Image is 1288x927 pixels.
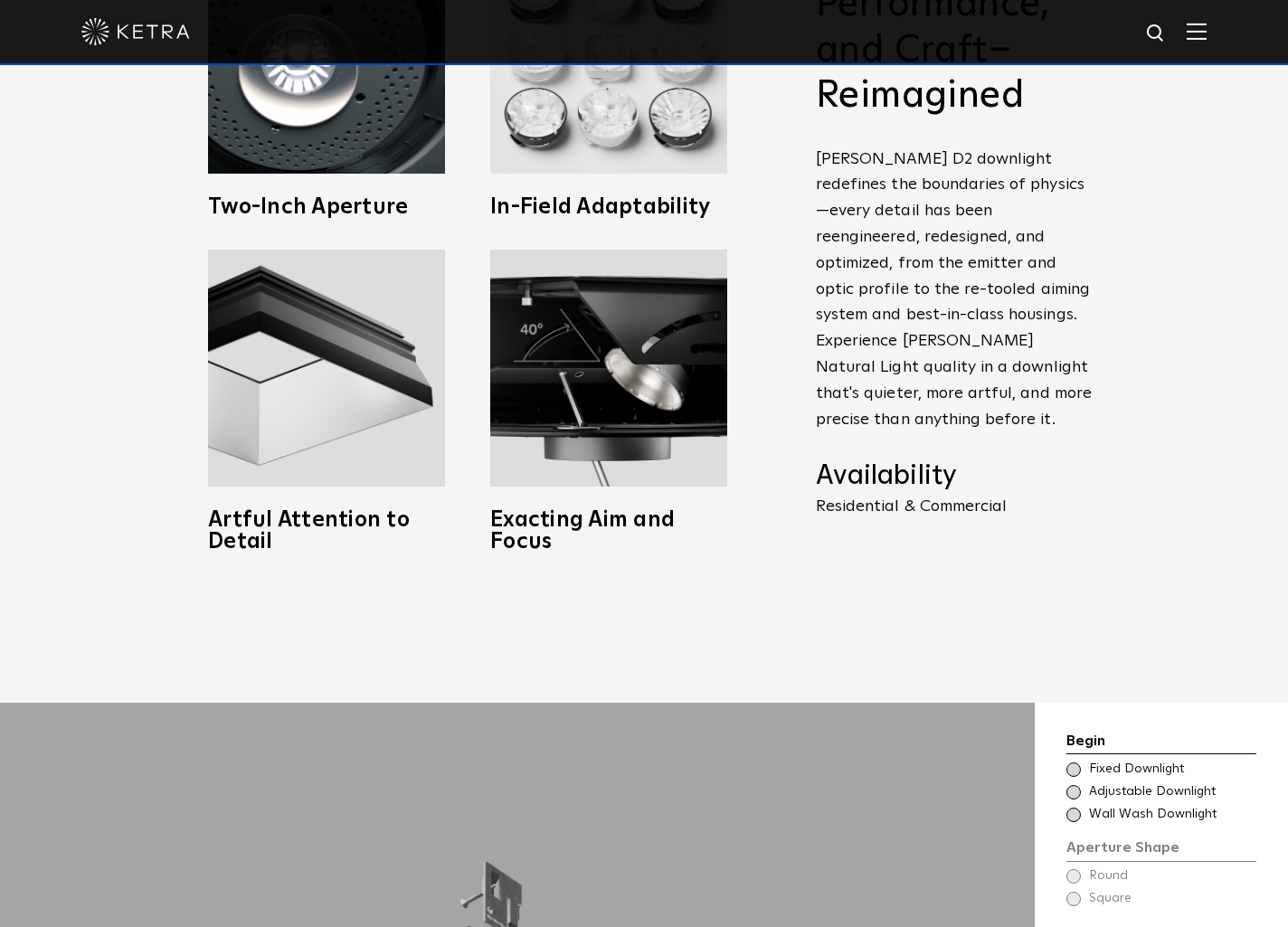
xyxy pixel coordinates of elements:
h4: Availability [816,459,1096,494]
span: Fixed Downlight [1089,761,1255,779]
img: Adjustable downlighting with 40 degree tilt [490,250,727,487]
h3: Artful Attention to Detail [208,509,445,553]
img: Ketra full spectrum lighting fixtures [208,250,445,487]
img: search icon [1145,23,1168,45]
h3: Two-Inch Aperture [208,196,445,218]
span: Adjustable Downlight [1089,783,1255,801]
img: Hamburger%20Nav.svg [1187,23,1207,40]
img: ketra-logo-2019-white [81,18,190,45]
p: [PERSON_NAME] D2 downlight redefines the boundaries of physics—every detail has been reengineered... [816,147,1096,433]
p: Residential & Commercial [816,498,1096,515]
div: Begin [1066,730,1256,755]
span: Wall Wash Downlight [1089,806,1255,824]
h3: In-Field Adaptability [490,196,727,218]
h3: Exacting Aim and Focus [490,509,727,553]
